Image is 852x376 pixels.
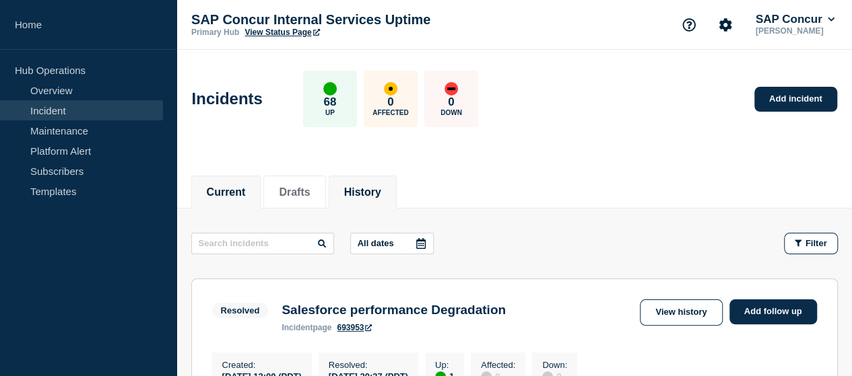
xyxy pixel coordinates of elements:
[337,323,372,332] a: 693953
[784,233,838,254] button: Filter
[440,109,462,116] p: Down
[387,96,393,109] p: 0
[282,323,331,332] p: page
[279,186,310,198] button: Drafts
[323,96,336,109] p: 68
[207,186,246,198] button: Current
[753,26,837,36] p: [PERSON_NAME]
[323,82,337,96] div: up
[244,28,319,37] a: View Status Page
[222,360,302,370] p: Created :
[372,109,408,116] p: Affected
[358,238,394,248] p: All dates
[445,82,458,96] div: down
[191,28,239,37] p: Primary Hub
[350,233,434,254] button: All dates
[481,360,515,370] p: Affected :
[329,360,408,370] p: Resolved :
[640,299,722,326] a: View history
[435,360,454,370] p: Up :
[542,360,567,370] p: Down :
[325,109,335,116] p: Up
[754,87,837,112] a: Add incident
[729,299,817,324] a: Add follow up
[282,323,313,332] span: incident
[753,13,837,26] button: SAP Concur
[212,303,269,318] span: Resolved
[384,82,397,96] div: affected
[711,11,740,39] button: Account settings
[191,12,461,28] p: SAP Concur Internal Services Uptime
[448,96,454,109] p: 0
[282,303,506,317] h3: Salesforce performance Degradation
[344,186,381,198] button: History
[192,89,263,108] h1: Incidents
[191,233,334,254] input: Search incidents
[675,11,703,39] button: Support
[806,238,827,248] span: Filter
